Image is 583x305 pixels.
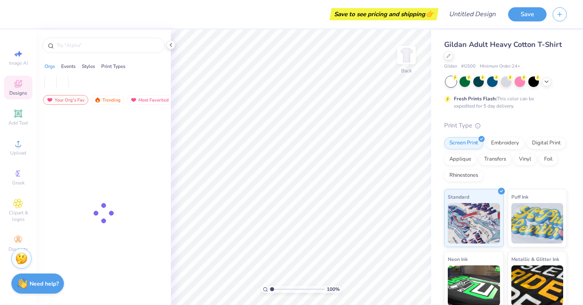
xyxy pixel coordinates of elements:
[527,137,566,149] div: Digital Print
[480,63,520,70] span: Minimum Order: 24 +
[401,67,412,74] div: Back
[9,120,28,126] span: Add Text
[448,193,469,201] span: Standard
[45,63,55,70] div: Orgs
[4,210,32,222] span: Clipart & logos
[43,95,88,105] div: Your Org's Fav
[425,9,434,19] span: 👉
[9,246,28,252] span: Decorate
[94,97,101,103] img: trending.gif
[454,95,497,102] strong: Fresh Prints Flash:
[127,95,172,105] div: Most Favorited
[12,180,25,186] span: Greek
[444,169,483,182] div: Rhinestones
[444,63,457,70] span: Gildan
[539,153,558,165] div: Foil
[9,90,27,96] span: Designs
[479,153,511,165] div: Transfers
[511,193,528,201] span: Puff Ink
[444,137,483,149] div: Screen Print
[332,8,436,20] div: Save to see pricing and shipping
[30,280,59,288] strong: Need help?
[47,97,53,103] img: most_fav.gif
[461,63,476,70] span: # G500
[101,63,126,70] div: Print Types
[82,63,95,70] div: Styles
[10,150,26,156] span: Upload
[56,41,160,49] input: Try "Alpha"
[444,121,567,130] div: Print Type
[448,203,500,244] img: Standard
[9,60,28,66] span: Image AI
[508,7,547,21] button: Save
[448,255,468,263] span: Neon Ink
[130,97,137,103] img: most_fav.gif
[486,137,524,149] div: Embroidery
[443,6,502,22] input: Untitled Design
[511,255,559,263] span: Metallic & Glitter Ink
[398,47,415,63] img: Back
[91,95,124,105] div: Trending
[444,153,477,165] div: Applique
[454,95,553,110] div: This color can be expedited for 5 day delivery.
[327,286,340,293] span: 100 %
[444,40,562,49] span: Gildan Adult Heavy Cotton T-Shirt
[61,63,76,70] div: Events
[511,203,564,244] img: Puff Ink
[514,153,536,165] div: Vinyl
